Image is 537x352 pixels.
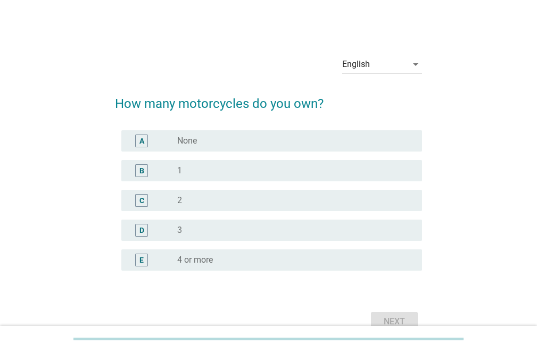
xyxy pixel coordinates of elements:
[139,254,144,265] div: E
[342,60,370,69] div: English
[177,225,182,236] label: 3
[139,165,144,176] div: B
[139,224,144,236] div: D
[139,135,144,146] div: A
[409,58,422,71] i: arrow_drop_down
[177,195,182,206] label: 2
[139,195,144,206] div: C
[177,255,213,265] label: 4 or more
[177,136,197,146] label: None
[115,83,422,113] h2: How many motorcycles do you own?
[177,165,182,176] label: 1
